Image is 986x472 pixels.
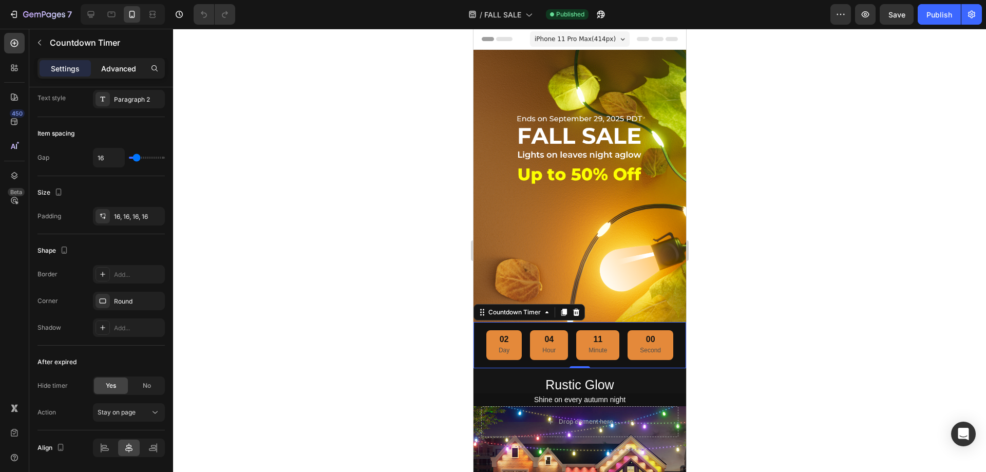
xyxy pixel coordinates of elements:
[888,10,905,19] span: Save
[67,8,72,21] p: 7
[37,357,77,367] div: After expired
[37,296,58,306] div: Corner
[37,408,56,417] div: Action
[926,9,952,20] div: Publish
[114,212,162,221] div: 16, 16, 16, 16
[194,4,235,25] div: Undo/Redo
[37,212,61,221] div: Padding
[4,4,77,25] button: 7
[37,441,67,455] div: Align
[106,381,116,390] span: Yes
[484,9,521,20] span: FALL SALE
[951,422,976,446] div: Open Intercom Messenger
[10,109,25,118] div: 450
[480,9,482,20] span: /
[37,129,74,138] div: Item spacing
[37,270,58,279] div: Border
[473,29,686,472] iframe: To enrich screen reader interactions, please activate Accessibility in Grammarly extension settings
[50,36,161,49] p: Countdown Timer
[114,270,162,279] div: Add...
[143,381,151,390] span: No
[93,148,124,167] input: Auto
[880,4,914,25] button: Save
[101,63,136,74] p: Advanced
[556,10,584,19] span: Published
[37,323,61,332] div: Shadow
[37,93,66,103] div: Text style
[93,403,165,422] button: Stay on page
[98,408,136,416] span: Stay on page
[37,186,65,200] div: Size
[918,4,961,25] button: Publish
[51,63,80,74] p: Settings
[37,381,68,390] div: Hide timer
[37,153,49,162] div: Gap
[8,188,25,196] div: Beta
[114,324,162,333] div: Add...
[37,244,70,258] div: Shape
[114,297,162,306] div: Round
[114,95,162,104] div: Paragraph 2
